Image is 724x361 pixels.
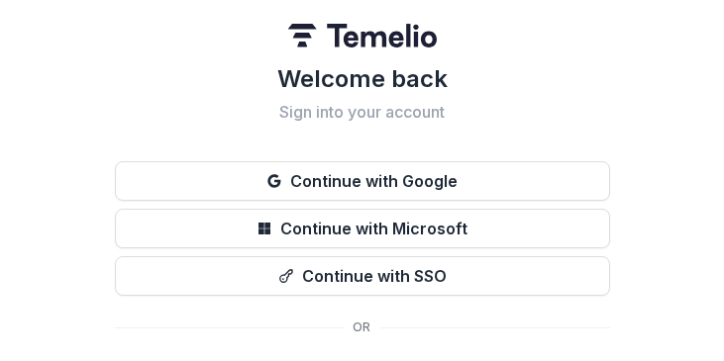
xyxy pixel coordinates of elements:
[115,256,610,296] button: Continue with SSO
[115,103,610,122] h2: Sign into your account
[288,24,437,47] img: Temelio
[115,209,610,248] button: Continue with Microsoft
[115,63,610,95] h1: Welcome back
[115,161,610,201] button: Continue with Google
